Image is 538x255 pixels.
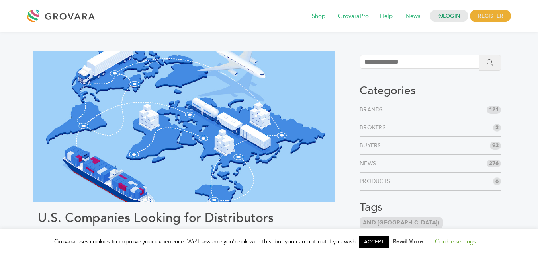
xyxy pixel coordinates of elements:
[333,12,374,21] a: GrovaraPro
[38,210,331,226] h1: U.S. Companies Looking for Distributors
[487,106,501,114] span: 121
[360,124,389,132] a: Brokers
[493,177,501,185] span: 6
[430,10,469,22] a: LOGIN
[360,84,501,98] h3: Categories
[435,237,476,245] a: Cookie settings
[359,236,389,248] a: ACCEPT
[360,142,384,150] a: Buyers
[493,124,501,132] span: 3
[360,106,386,114] a: Brands
[360,177,393,185] a: Products
[360,160,379,167] a: News
[490,142,501,150] span: 92
[470,10,511,22] span: REGISTER
[487,160,501,167] span: 276
[360,201,501,214] h3: Tags
[374,12,398,21] a: Help
[333,9,374,24] span: GrovaraPro
[54,237,484,245] span: Grovara uses cookies to improve your experience. We'll assume you're ok with this, but you can op...
[393,237,423,245] a: Read More
[374,9,398,24] span: Help
[306,12,331,21] a: Shop
[400,9,426,24] span: News
[306,9,331,24] span: Shop
[360,217,443,228] a: and [GEOGRAPHIC_DATA])
[400,12,426,21] a: News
